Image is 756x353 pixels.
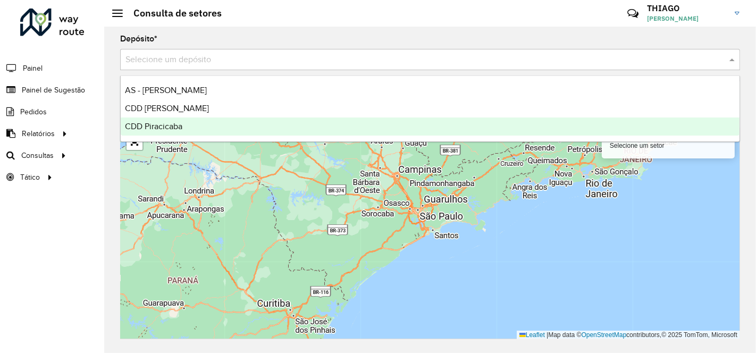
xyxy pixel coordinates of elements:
span: [PERSON_NAME] [647,14,727,23]
span: Pedidos [20,106,47,117]
span: Consultas [21,150,54,161]
div: Selecione um setor [602,133,735,158]
div: Map data © contributors,© 2025 TomTom, Microsoft [517,331,740,340]
a: Abrir mapa em tela cheia [127,134,142,150]
ng-dropdown-panel: Options list [120,75,740,142]
a: OpenStreetMap [582,331,627,339]
h3: THIAGO [647,3,727,13]
span: AS - [PERSON_NAME] [125,86,207,95]
h2: Consulta de setores [123,7,222,19]
span: | [547,331,548,339]
span: Painel de Sugestão [22,85,85,96]
a: Contato Rápido [621,2,644,25]
span: CDD Piracicaba [125,122,182,131]
span: Tático [20,172,40,183]
span: Relatórios [22,128,55,139]
span: CDD [PERSON_NAME] [125,104,209,113]
label: Depósito [120,32,157,45]
a: Leaflet [519,331,545,339]
span: Painel [23,63,43,74]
